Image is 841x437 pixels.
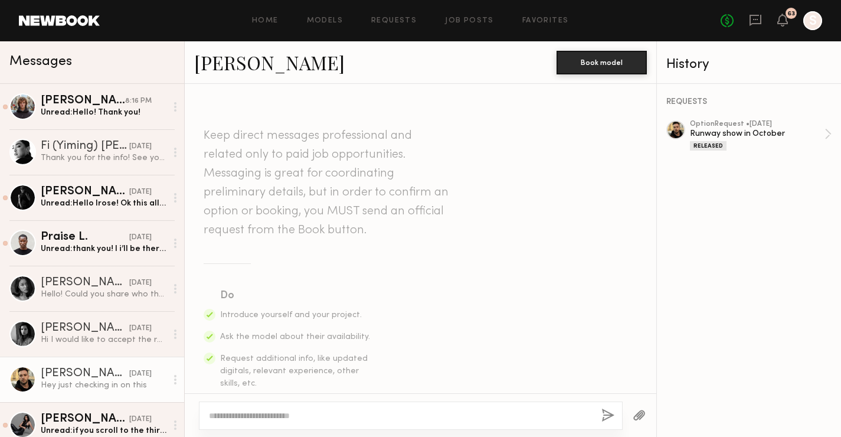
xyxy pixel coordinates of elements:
header: Keep direct messages professional and related only to paid job opportunities. Messaging is great ... [204,126,451,240]
div: [PERSON_NAME] [41,413,129,425]
a: [PERSON_NAME] [194,50,345,75]
div: [PERSON_NAME] [41,95,125,107]
span: Messages [9,55,72,69]
div: History [666,58,832,71]
a: Models [307,17,343,25]
div: option Request • [DATE] [690,120,824,128]
a: S [803,11,822,30]
a: optionRequest •[DATE]Runway show in OctoberReleased [690,120,832,151]
div: [PERSON_NAME] [41,277,129,289]
div: Runway show in October [690,128,824,139]
div: Hey just checking in on this [41,380,166,391]
div: Hello! Could you share who the designers will be please [41,289,166,300]
div: Unread: thank you! l i’ll be there on time :)) [41,243,166,255]
div: [PERSON_NAME] [41,368,129,380]
div: Praise L. [41,231,129,243]
div: 63 [787,11,795,17]
div: Unread: Hello Irose! Ok this all sounds good! Thank you. [41,198,166,209]
a: Favorites [522,17,569,25]
a: Job Posts [445,17,494,25]
div: 8:16 PM [125,96,152,107]
div: Hi I would like to accept the request could you give me more details please [41,334,166,345]
div: [DATE] [129,368,152,380]
div: REQUESTS [666,98,832,106]
div: [DATE] [129,323,152,334]
div: Thank you for the info! See you [DATE] 😊 [41,152,166,164]
div: Unread: if you scroll to the third slide of that carousel there’s a walking video! my agency also... [41,425,166,436]
div: Fi (Yiming) [PERSON_NAME] [41,141,129,152]
div: [DATE] [129,414,152,425]
div: Released [690,141,727,151]
a: Requests [371,17,417,25]
div: [DATE] [129,187,152,198]
div: Do [220,288,371,304]
span: Request additional info, like updated digitals, relevant experience, other skills, etc. [220,355,368,387]
span: Ask the model about their availability. [220,333,370,341]
button: Book model [557,51,647,74]
a: Home [252,17,279,25]
div: Unread: Hello! Thank you! [41,107,166,118]
div: [DATE] [129,232,152,243]
a: Book model [557,57,647,67]
div: [PERSON_NAME] [41,186,129,198]
span: Introduce yourself and your project. [220,311,362,319]
div: [PERSON_NAME] [41,322,129,334]
div: [DATE] [129,141,152,152]
div: [DATE] [129,278,152,289]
